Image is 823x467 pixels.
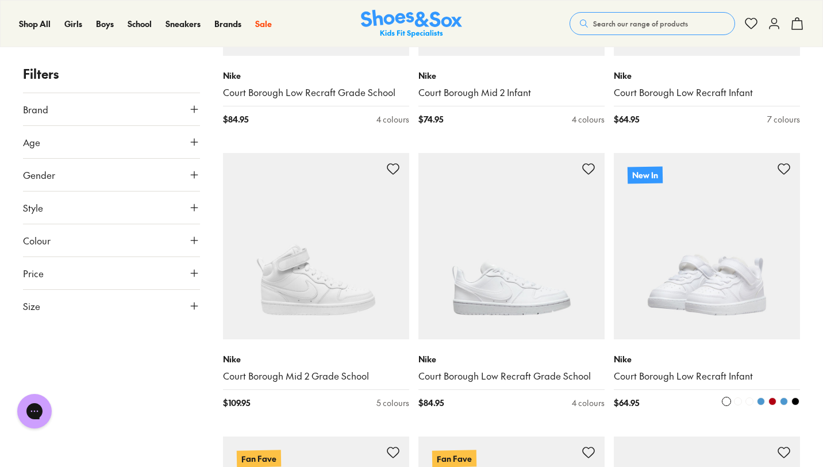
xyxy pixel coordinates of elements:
p: Nike [614,70,800,82]
p: Fan Fave [237,450,281,467]
a: Sneakers [166,18,201,30]
div: 4 colours [376,113,409,125]
div: 5 colours [376,397,409,409]
p: Nike [223,70,409,82]
a: Girls [64,18,82,30]
p: New In [628,166,663,183]
button: Price [23,257,200,289]
span: $ 84.95 [418,397,444,409]
iframe: Gorgias live chat messenger [11,390,57,432]
button: Search our range of products [570,12,735,35]
a: New In [614,153,800,339]
span: Gender [23,168,55,182]
p: Nike [223,353,409,365]
a: School [128,18,152,30]
span: Girls [64,18,82,29]
span: School [128,18,152,29]
span: $ 74.95 [418,113,443,125]
span: Colour [23,234,51,247]
span: $ 84.95 [223,113,248,125]
div: 7 colours [767,113,800,125]
span: Brands [214,18,241,29]
span: Age [23,135,40,149]
button: Age [23,126,200,158]
p: Nike [418,353,605,365]
p: Nike [418,70,605,82]
span: Brand [23,102,48,116]
button: Style [23,192,200,224]
a: Shop All [19,18,51,30]
a: Court Borough Low Recraft Infant [614,370,800,382]
span: Sneakers [166,18,201,29]
button: Gender [23,159,200,191]
p: Nike [614,353,800,365]
a: Court Borough Low Recraft Grade School [223,86,409,99]
button: Brand [23,93,200,125]
a: Shoes & Sox [361,10,462,38]
a: Brands [214,18,241,30]
button: Colour [23,224,200,257]
span: Search our range of products [593,18,688,29]
img: SNS_Logo_Responsive.svg [361,10,462,38]
button: Size [23,290,200,322]
a: Court Borough Mid 2 Grade School [223,370,409,382]
a: Court Borough Low Recraft Grade School [418,370,605,382]
span: Boys [96,18,114,29]
span: Size [23,299,40,313]
span: $ 64.95 [614,113,639,125]
div: 4 colours [572,397,605,409]
a: Sale [255,18,272,30]
span: Shop All [19,18,51,29]
span: Sale [255,18,272,29]
p: Filters [23,64,200,83]
a: Court Borough Mid 2 Infant [418,86,605,99]
div: 4 colours [572,113,605,125]
span: $ 109.95 [223,397,250,409]
span: Price [23,266,44,280]
a: Boys [96,18,114,30]
p: Fan Fave [432,450,476,467]
span: Style [23,201,43,215]
span: $ 64.95 [614,397,639,409]
a: Court Borough Low Recraft Infant [614,86,800,99]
